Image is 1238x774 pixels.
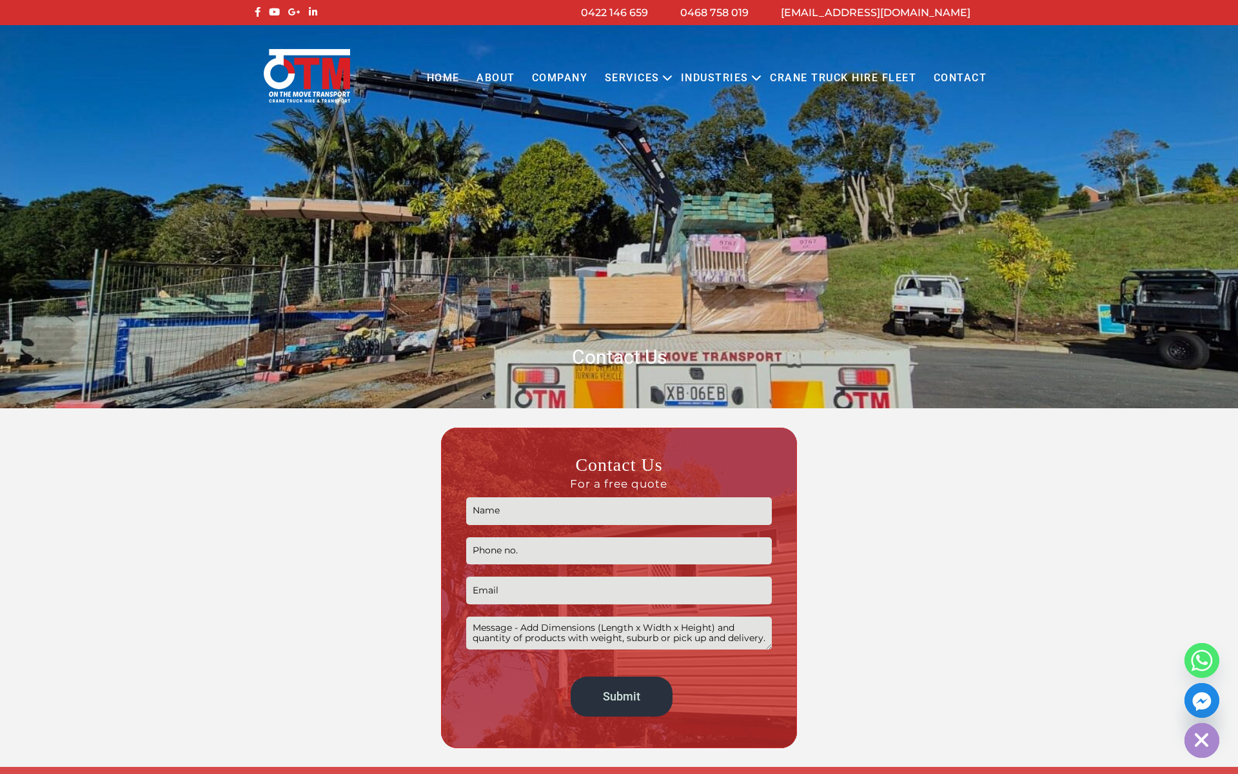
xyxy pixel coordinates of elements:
a: Industries [673,61,757,96]
a: Whatsapp [1184,643,1219,678]
input: Phone no. [466,537,771,565]
a: Crane Truck Hire Fleet [761,61,925,96]
a: About [468,61,524,96]
span: For a free quote [466,477,771,491]
a: Services [596,61,668,96]
input: Name [466,497,771,525]
a: COMPANY [524,61,596,96]
a: Contact [925,61,995,96]
a: 0468 758 019 [680,6,749,19]
input: Submit [571,677,673,716]
h3: Contact Us [466,453,771,491]
input: Email [466,577,771,604]
h1: Contact Us [251,344,987,370]
a: [EMAIL_ADDRESS][DOMAIN_NAME] [781,6,970,19]
img: Otmtransport [261,48,353,104]
a: 0422 146 659 [581,6,648,19]
form: Contact form [466,453,771,722]
a: Home [418,61,467,96]
a: Facebook_Messenger [1184,683,1219,718]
